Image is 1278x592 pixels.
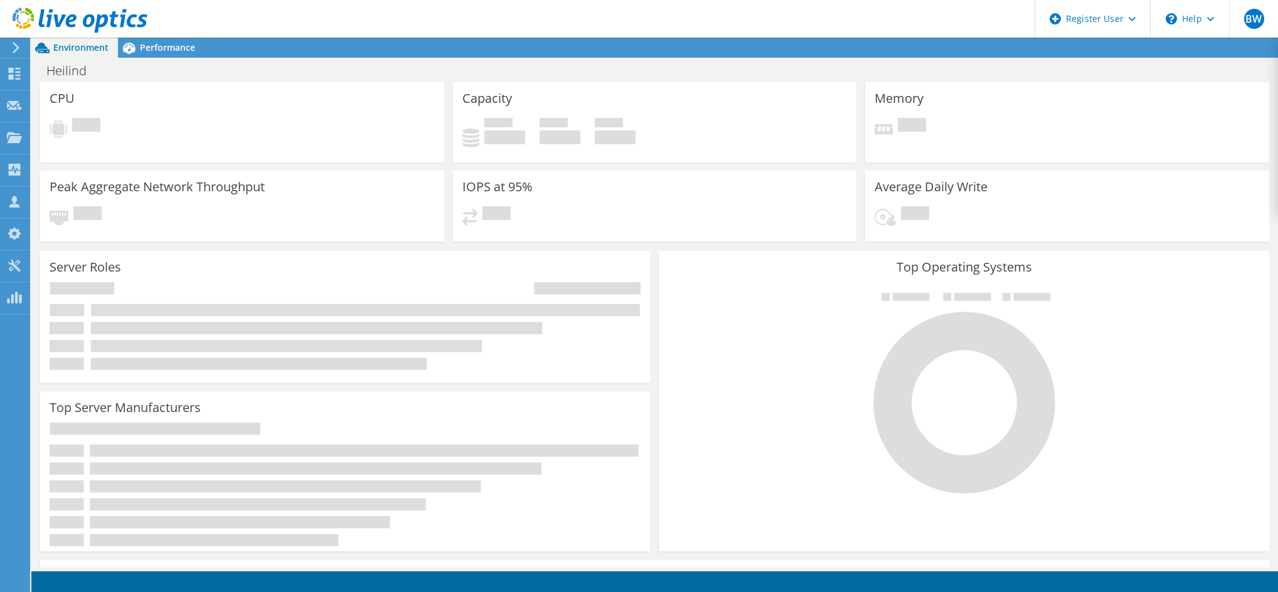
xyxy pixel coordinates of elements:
[484,118,513,130] span: Used
[875,92,924,105] h3: Memory
[50,92,75,105] h3: CPU
[72,118,100,135] span: Pending
[898,118,926,135] span: Pending
[73,206,102,223] span: Pending
[53,41,109,53] span: Environment
[50,260,121,274] h3: Server Roles
[462,180,533,194] h3: IOPS at 95%
[540,130,580,144] h4: 0 GiB
[462,92,512,105] h3: Capacity
[540,118,568,130] span: Free
[1244,9,1264,29] span: BW
[668,260,1259,274] h3: Top Operating Systems
[595,130,636,144] h4: 0 GiB
[901,206,929,223] span: Pending
[140,41,195,53] span: Performance
[41,64,106,78] h1: Heilind
[1166,13,1177,24] svg: \n
[482,206,511,223] span: Pending
[50,401,201,415] h3: Top Server Manufacturers
[595,118,623,130] span: Total
[50,180,265,194] h3: Peak Aggregate Network Throughput
[875,180,988,194] h3: Average Daily Write
[484,130,525,144] h4: 0 GiB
